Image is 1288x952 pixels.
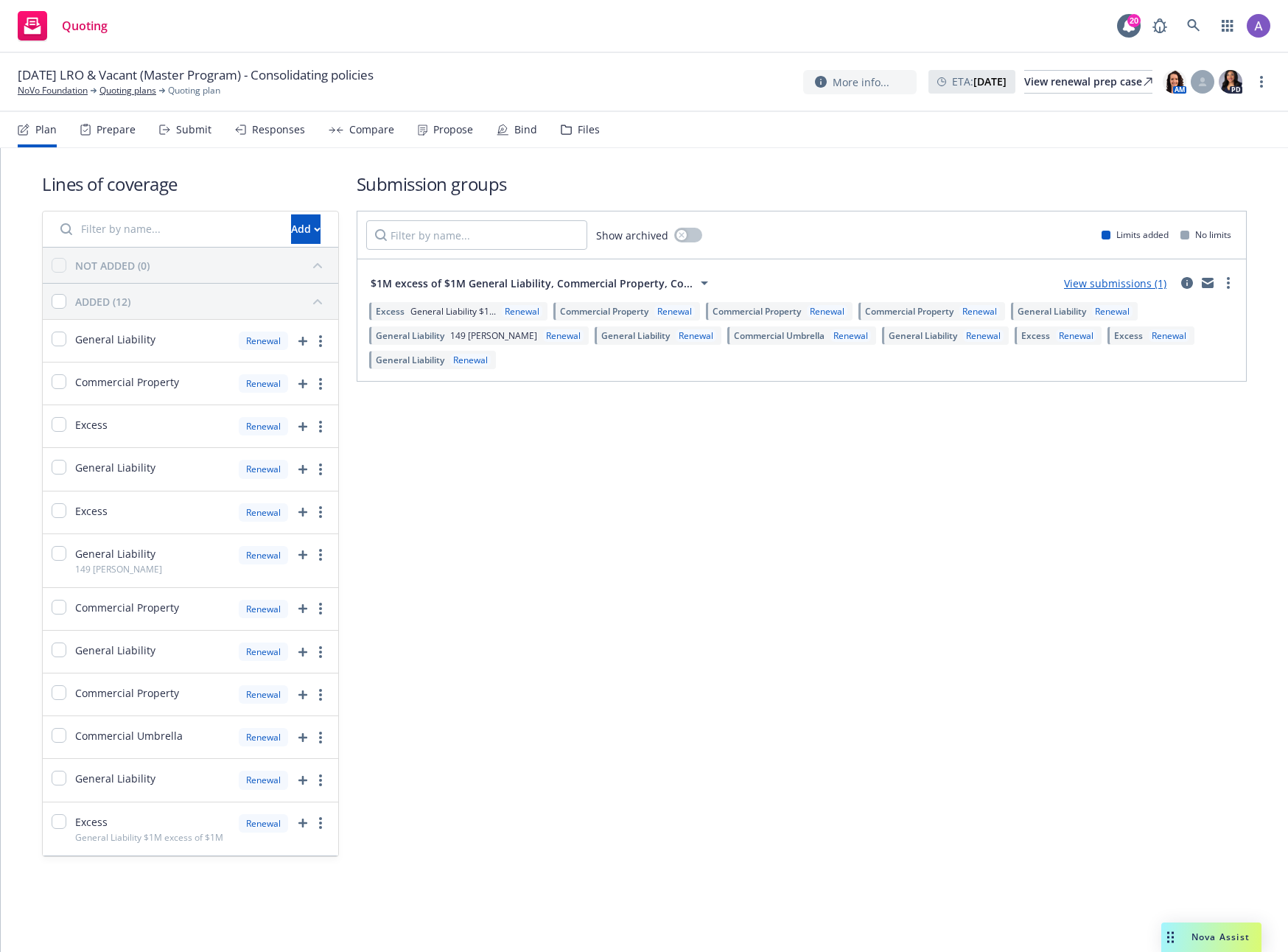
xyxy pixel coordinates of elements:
[75,374,179,390] span: Commercial Property
[734,329,825,342] span: Commercial Umbrella
[803,70,917,94] button: More info...
[75,546,155,561] span: General Liability
[75,771,155,786] span: General Liability
[239,643,288,661] div: Renewal
[601,329,670,342] span: General Liability
[410,305,496,318] span: General Liability $1...
[18,84,88,97] a: NoVo Foundation
[1178,274,1196,292] a: circleInformation
[35,124,57,136] div: Plan
[312,418,329,435] a: more
[312,461,329,478] a: more
[42,172,339,196] h1: Lines of coverage
[312,503,329,521] a: more
[75,643,155,658] span: General Liability
[294,771,312,789] a: add
[239,460,288,478] div: Renewal
[294,375,312,393] a: add
[807,305,847,318] div: Renewal
[514,124,537,136] div: Bind
[75,290,329,313] button: ADDED (12)
[952,74,1007,89] span: ETA :
[75,460,155,475] span: General Liability
[1253,73,1270,91] a: more
[1056,329,1096,342] div: Renewal
[294,418,312,435] span: add
[1161,923,1261,952] button: Nova Assist
[75,503,108,519] span: Excess
[294,503,312,521] a: add
[578,124,600,136] div: Files
[371,276,693,291] span: $1M excess of $1M General Liability, Commercial Property, Co...
[1021,329,1050,342] span: Excess
[1024,70,1152,94] a: View renewal prep case
[1163,70,1186,94] img: photo
[52,214,282,244] input: Filter by name...
[312,643,329,661] a: more
[349,124,394,136] div: Compare
[433,124,473,136] div: Propose
[239,374,288,393] div: Renewal
[99,84,156,97] a: Quoting plans
[502,305,542,318] div: Renewal
[312,332,329,350] a: more
[75,685,179,701] span: Commercial Property
[889,329,957,342] span: General Liability
[294,814,312,832] a: add
[366,268,718,298] button: $1M excess of $1M General Liability, Commercial Property, Co...
[294,729,312,746] a: add
[366,220,587,250] input: Filter by name...
[294,643,312,661] a: add
[294,332,312,350] a: add
[312,729,329,746] a: more
[291,215,321,243] div: Add
[1149,329,1189,342] div: Renewal
[376,305,405,318] span: Excess
[959,305,1000,318] div: Renewal
[1145,11,1175,41] a: Report a Bug
[75,258,150,273] div: NOT ADDED (0)
[294,600,312,617] a: add
[963,329,1004,342] div: Renewal
[239,332,288,350] div: Renewal
[560,305,648,318] span: Commercial Property
[312,686,329,704] a: more
[294,546,312,564] a: add
[294,686,312,704] a: add
[239,600,288,618] div: Renewal
[543,329,584,342] div: Renewal
[973,74,1007,88] strong: [DATE]
[1018,305,1086,318] span: General Liability
[1102,228,1169,241] div: Limits added
[1114,329,1143,342] span: Excess
[239,771,288,789] div: Renewal
[75,253,329,277] button: NOT ADDED (0)
[1191,931,1250,943] span: Nova Assist
[12,5,113,46] a: Quoting
[239,814,288,833] div: Renewal
[75,600,179,615] span: Commercial Property
[312,546,329,564] a: more
[75,814,108,830] span: Excess
[97,124,136,136] div: Prepare
[312,814,329,832] a: more
[252,124,305,136] div: Responses
[833,74,889,90] span: More info...
[1161,923,1180,952] div: Drag to move
[1247,14,1270,38] img: photo
[75,294,130,309] div: ADDED (12)
[1213,11,1242,41] a: Switch app
[176,124,211,136] div: Submit
[357,172,1247,196] h1: Submission groups
[294,461,312,478] a: add
[75,332,155,347] span: General Liability
[1180,228,1231,241] div: No limits
[239,503,288,522] div: Renewal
